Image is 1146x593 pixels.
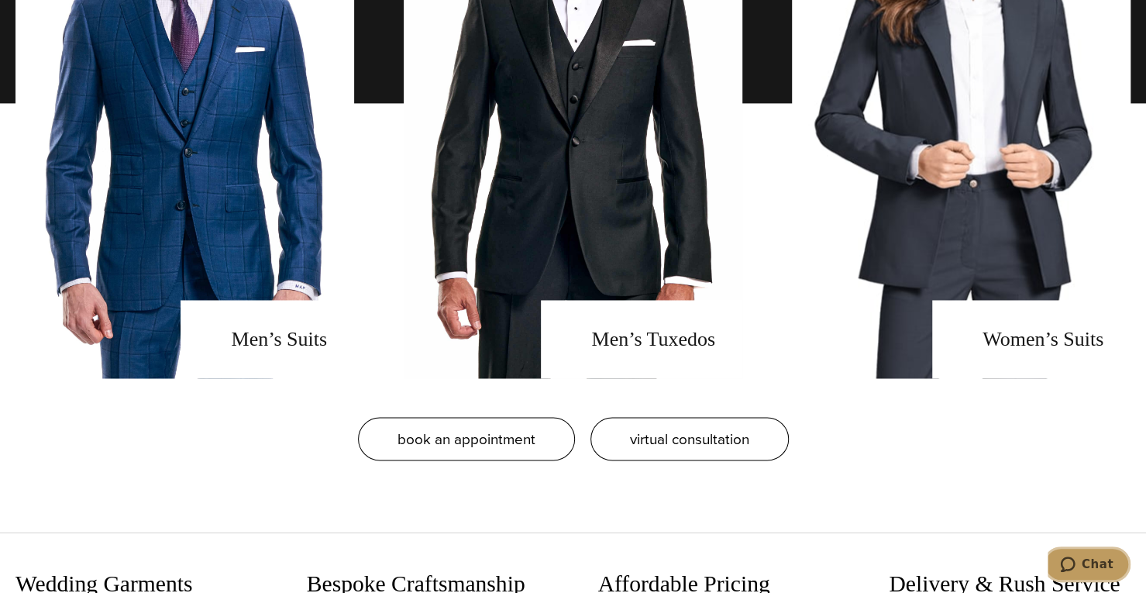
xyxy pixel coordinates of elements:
span: virtual consultation [630,427,749,450]
iframe: Opens a widget where you can chat to one of our agents [1048,546,1131,585]
a: book an appointment [358,417,575,460]
a: virtual consultation [590,417,789,460]
span: book an appointment [397,427,535,450]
